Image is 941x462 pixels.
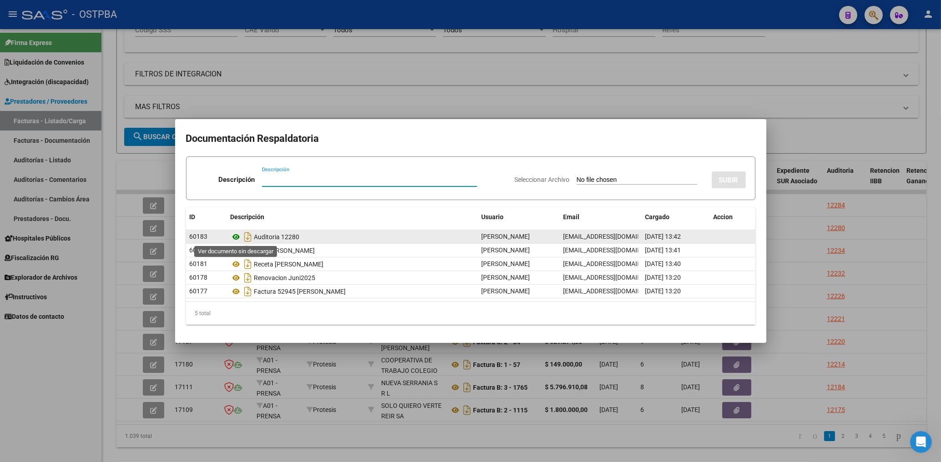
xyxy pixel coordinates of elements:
[482,274,530,281] span: [PERSON_NAME]
[564,260,664,267] span: [EMAIL_ADDRESS][DOMAIN_NAME]
[642,207,710,227] datatable-header-cell: Cargado
[186,207,227,227] datatable-header-cell: ID
[218,175,255,185] p: Descripción
[482,260,530,267] span: [PERSON_NAME]
[482,246,530,254] span: [PERSON_NAME]
[186,130,755,147] h2: Documentación Respaldatoria
[712,171,746,188] button: SUBIR
[190,213,196,221] span: ID
[645,213,670,221] span: Cargado
[714,213,733,221] span: Accion
[515,176,570,183] span: Seleccionar Archivo
[186,302,755,325] div: 5 total
[242,230,254,244] i: Descargar documento
[242,271,254,285] i: Descargar documento
[719,176,739,184] span: SUBIR
[227,207,478,227] datatable-header-cell: Descripción
[645,260,681,267] span: [DATE] 13:40
[190,274,208,281] span: 60178
[478,207,560,227] datatable-header-cell: Usuario
[190,287,208,295] span: 60177
[231,213,265,221] span: Descripción
[242,284,254,299] i: Descargar documento
[231,271,474,285] div: Renovacion Juni2025
[231,284,474,299] div: Factura 52945 [PERSON_NAME]
[560,207,642,227] datatable-header-cell: Email
[564,246,664,254] span: [EMAIL_ADDRESS][DOMAIN_NAME]
[910,431,932,453] iframe: Intercom live chat
[190,246,208,254] span: 60182
[190,233,208,240] span: 60183
[231,243,474,258] div: Rhc [PERSON_NAME]
[231,230,474,244] div: Auditoria 12280
[242,243,254,258] i: Descargar documento
[231,257,474,271] div: Receta [PERSON_NAME]
[564,274,664,281] span: [EMAIL_ADDRESS][DOMAIN_NAME]
[564,287,664,295] span: [EMAIL_ADDRESS][DOMAIN_NAME]
[482,287,530,295] span: [PERSON_NAME]
[645,274,681,281] span: [DATE] 13:20
[242,257,254,271] i: Descargar documento
[564,213,580,221] span: Email
[564,233,664,240] span: [EMAIL_ADDRESS][DOMAIN_NAME]
[482,233,530,240] span: [PERSON_NAME]
[645,233,681,240] span: [DATE] 13:42
[710,207,755,227] datatable-header-cell: Accion
[645,246,681,254] span: [DATE] 13:41
[190,260,208,267] span: 60181
[645,287,681,295] span: [DATE] 13:20
[482,213,504,221] span: Usuario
